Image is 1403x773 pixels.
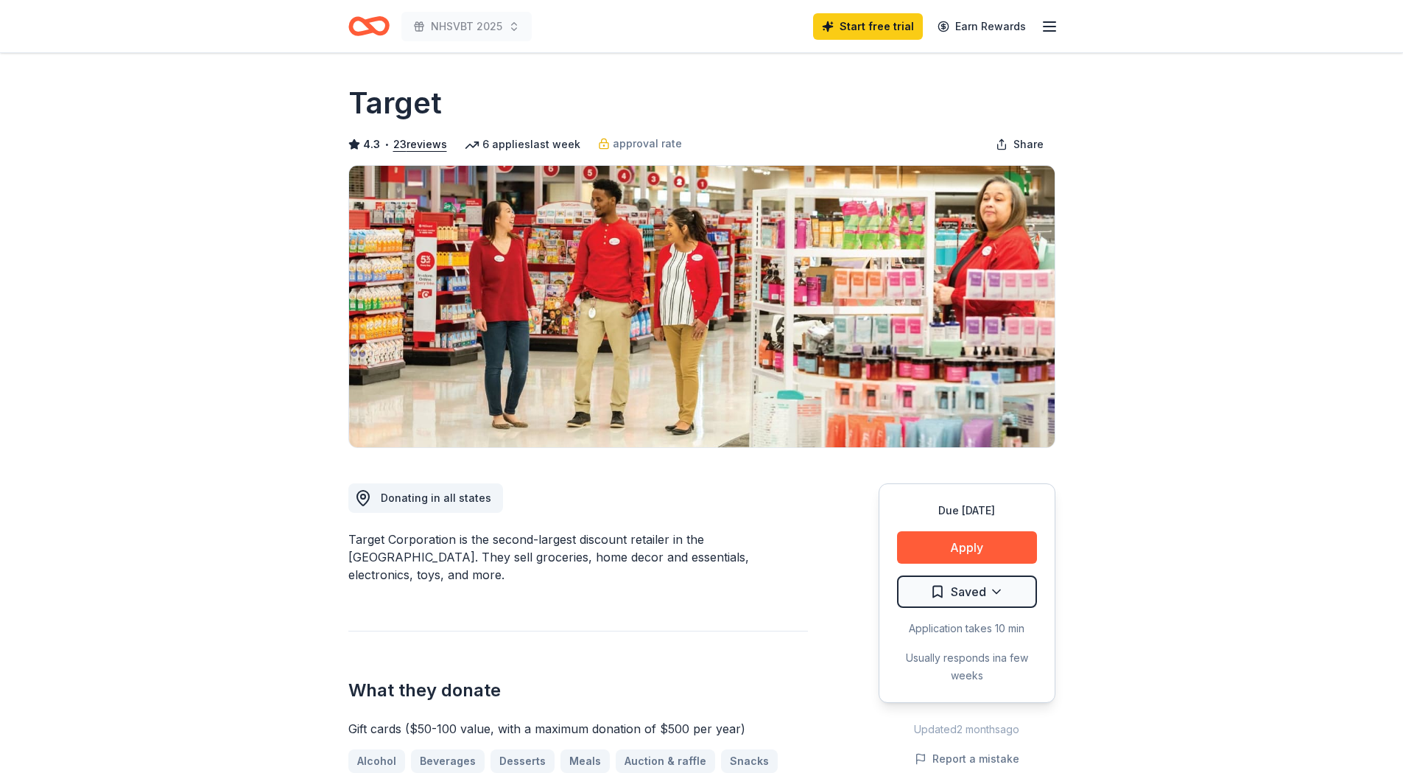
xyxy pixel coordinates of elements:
[951,582,986,601] span: Saved
[465,136,580,153] div: 6 applies last week
[879,721,1055,738] div: Updated 2 months ago
[915,750,1019,768] button: Report a mistake
[490,749,555,773] a: Desserts
[348,83,442,124] h1: Target
[348,679,808,702] h2: What they donate
[431,18,502,35] span: NHSVBT 2025
[348,749,405,773] a: Alcohol
[384,139,389,150] span: •
[897,531,1037,564] button: Apply
[929,13,1035,40] a: Earn Rewards
[616,749,715,773] a: Auction & raffle
[613,135,682,153] span: approval rate
[897,649,1037,685] div: Usually responds in a few weeks
[381,492,491,504] span: Donating in all states
[348,531,808,584] div: Target Corporation is the second-largest discount retailer in the [GEOGRAPHIC_DATA]. They sell gr...
[813,13,923,40] a: Start free trial
[1013,136,1044,153] span: Share
[897,502,1037,520] div: Due [DATE]
[560,749,610,773] a: Meals
[721,749,778,773] a: Snacks
[348,720,808,738] div: Gift cards ($50-100 value, with a maximum donation of $500 per year)
[411,749,485,773] a: Beverages
[401,12,532,41] button: NHSVBT 2025
[897,576,1037,608] button: Saved
[393,136,447,153] button: 23reviews
[363,136,380,153] span: 4.3
[897,620,1037,637] div: Application takes 10 min
[984,130,1055,159] button: Share
[348,9,390,43] a: Home
[598,135,682,153] a: approval rate
[349,166,1055,447] img: Image for Target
